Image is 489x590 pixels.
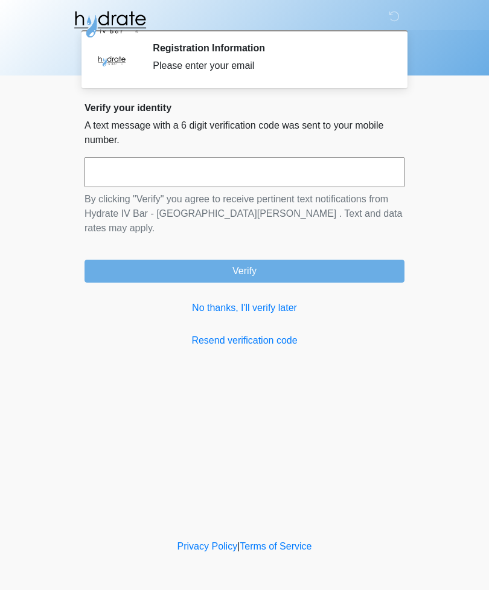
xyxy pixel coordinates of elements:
img: Hydrate IV Bar - Fort Collins Logo [72,9,147,39]
a: | [237,541,240,551]
p: By clicking "Verify" you agree to receive pertinent text notifications from Hydrate IV Bar - [GEO... [85,192,404,236]
a: Resend verification code [85,333,404,348]
a: Privacy Policy [177,541,238,551]
h2: Verify your identity [85,102,404,114]
button: Verify [85,260,404,283]
img: Agent Avatar [94,42,130,79]
div: Please enter your email [153,59,386,73]
a: No thanks, I'll verify later [85,301,404,315]
a: Terms of Service [240,541,312,551]
p: A text message with a 6 digit verification code was sent to your mobile number. [85,118,404,147]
